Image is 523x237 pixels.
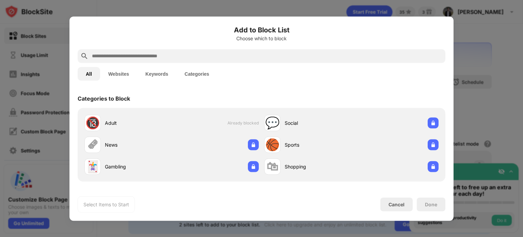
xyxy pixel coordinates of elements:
[227,120,259,125] span: Already blocked
[78,25,445,35] h6: Add to Block List
[78,35,445,41] div: Choose which to block
[176,67,217,80] button: Categories
[389,202,405,207] div: Cancel
[285,119,351,127] div: Social
[425,202,437,207] div: Done
[105,163,172,170] div: Gambling
[78,67,100,80] button: All
[265,138,280,152] div: 🏀
[100,67,137,80] button: Websites
[137,67,176,80] button: Keywords
[87,138,98,152] div: 🗞
[85,116,100,130] div: 🔞
[85,160,100,174] div: 🃏
[105,119,172,127] div: Adult
[80,52,89,60] img: search.svg
[265,116,280,130] div: 💬
[105,141,172,148] div: News
[267,160,278,174] div: 🛍
[83,201,129,208] div: Select Items to Start
[78,95,130,102] div: Categories to Block
[285,163,351,170] div: Shopping
[285,141,351,148] div: Sports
